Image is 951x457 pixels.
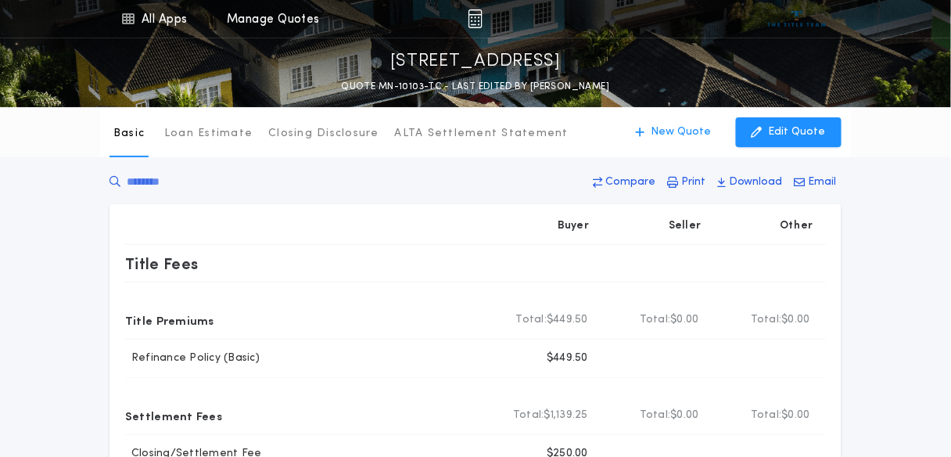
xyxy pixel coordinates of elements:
[640,408,671,423] b: Total:
[769,124,826,140] p: Edit Quote
[640,312,671,328] b: Total:
[547,312,588,328] span: $449.50
[790,168,842,196] button: Email
[125,251,199,276] p: Title Fees
[513,408,544,423] b: Total:
[681,175,705,190] p: Print
[781,218,813,234] p: Other
[751,408,782,423] b: Total:
[341,79,609,95] p: QUOTE MN-10103-TC - LAST EDITED BY [PERSON_NAME]
[395,126,569,142] p: ALTA Settlement Statement
[712,168,788,196] button: Download
[729,175,783,190] p: Download
[671,312,699,328] span: $0.00
[782,408,810,423] span: $0.00
[751,312,782,328] b: Total:
[768,11,827,27] img: vs-icon
[125,403,222,428] p: Settlement Fees
[113,126,145,142] p: Basic
[736,117,842,147] button: Edit Quote
[588,168,660,196] button: Compare
[662,168,710,196] button: Print
[164,126,253,142] p: Loan Estimate
[516,312,547,328] b: Total:
[782,312,810,328] span: $0.00
[125,351,260,366] p: Refinance Policy (Basic)
[390,49,561,74] p: [STREET_ADDRESS]
[547,351,588,366] p: $449.50
[558,218,589,234] p: Buyer
[268,126,379,142] p: Closing Disclosure
[809,175,837,190] p: Email
[544,408,588,423] span: $1,139.25
[605,175,655,190] p: Compare
[671,408,699,423] span: $0.00
[468,9,483,28] img: img
[669,218,702,234] p: Seller
[619,117,727,147] button: New Quote
[125,308,214,333] p: Title Premiums
[651,124,711,140] p: New Quote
